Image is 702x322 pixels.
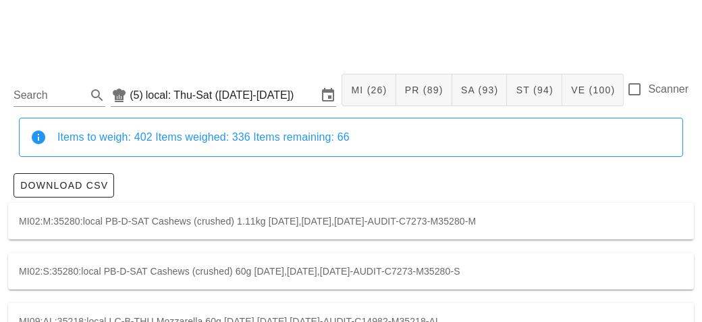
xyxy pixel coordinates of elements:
[452,74,508,106] button: SA (93)
[13,173,114,198] button: Download CSV
[570,85,616,95] span: VE (100)
[130,89,146,102] div: (5)
[404,85,443,95] span: PR (89)
[350,85,387,95] span: MI (26)
[8,253,694,290] div: MI02:S:35280:local PB-D-SAT Cashews (crushed) 60g [DATE],[DATE],[DATE]-AUDIT-C7273-M35280-S
[8,203,694,239] div: MI02:M:35280:local PB-D-SAT Cashews (crushed) 1.11kg [DATE],[DATE],[DATE]-AUDIT-C7273-M35280-M
[20,180,108,191] span: Download CSV
[396,74,452,106] button: PR (89)
[342,74,396,106] button: MI (26)
[460,85,499,95] span: SA (93)
[562,74,624,106] button: VE (100)
[648,83,688,96] label: Scanner
[57,130,672,145] div: Items to weigh: 402 Items weighed: 336 Items remaining: 66
[515,85,553,95] span: ST (94)
[507,74,562,106] button: ST (94)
